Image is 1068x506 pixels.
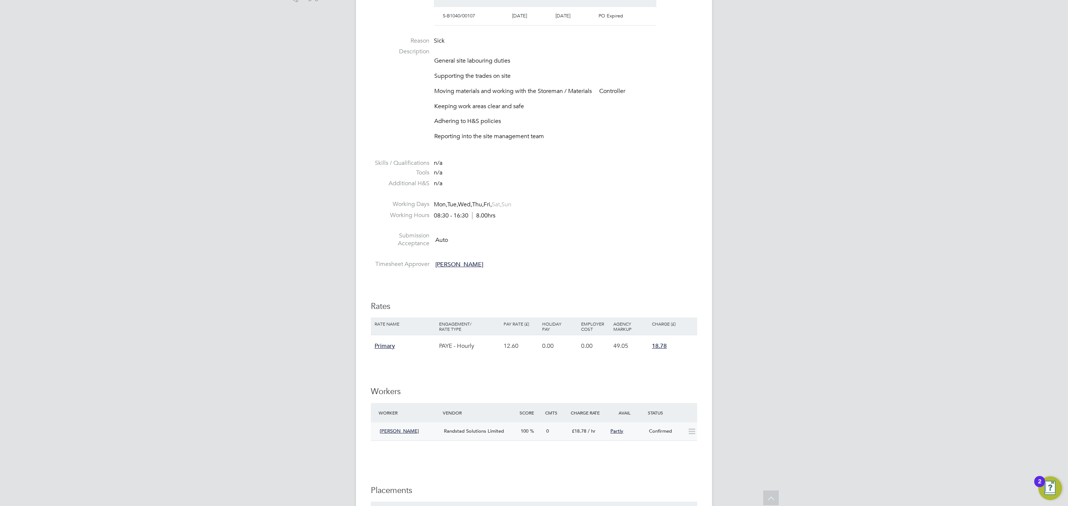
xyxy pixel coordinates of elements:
[437,317,502,335] div: Engagement/ Rate Type
[1038,476,1062,500] button: Open Resource Center, 2 new notifications
[556,13,570,19] span: [DATE]
[371,169,429,177] label: Tools
[492,201,501,208] span: Sat,
[443,13,475,19] span: S-B1040/00107
[646,425,685,437] div: Confirmed
[434,103,697,110] p: Keeping work areas clear and safe
[371,48,429,56] label: Description
[375,342,395,350] span: Primary
[434,180,442,187] span: n/a
[650,317,695,330] div: Charge (£)
[512,13,527,19] span: [DATE]
[612,317,650,335] div: Agency Markup
[434,201,447,208] span: Mon,
[546,428,549,434] span: 0
[371,232,429,247] label: Submission Acceptance
[371,159,429,167] label: Skills / Qualifications
[434,169,442,176] span: n/a
[502,317,540,330] div: Pay Rate (£)
[371,386,697,397] h3: Workers
[540,317,579,335] div: Holiday Pay
[502,335,540,357] div: 12.60
[434,57,697,65] p: General site labouring duties
[371,485,697,496] h3: Placements
[434,117,697,125] p: Adhering to H&S policies
[581,342,593,350] span: 0.00
[434,133,697,140] p: Reporting into the site management team
[588,428,596,434] span: / hr
[437,335,502,357] div: PAYE - Hourly
[472,212,495,219] span: 8.00hrs
[521,428,528,434] span: 100
[441,406,518,419] div: Vendor
[434,72,697,80] p: Supporting the trades on site
[371,37,429,45] label: Reason
[444,428,504,434] span: Randstad Solutions Limited
[380,428,419,434] span: [PERSON_NAME]
[435,261,483,268] span: [PERSON_NAME]
[472,201,484,208] span: Thu,
[572,428,586,434] span: £18.78
[371,200,429,208] label: Working Days
[434,87,697,95] p: Moving materials and working with the Storeman / Materials Controller
[610,428,623,434] span: Partly
[371,212,429,219] label: Working Hours
[646,406,697,419] div: Status
[579,317,612,335] div: Employer Cost
[434,37,445,44] span: Sick
[434,159,442,167] span: n/a
[569,406,607,419] div: Charge Rate
[373,317,437,330] div: Rate Name
[543,406,569,419] div: Cmts
[501,201,511,208] span: Sun
[607,406,646,419] div: Avail
[518,406,543,419] div: Score
[613,342,628,350] span: 49.05
[435,236,448,244] span: Auto
[542,342,554,350] span: 0.00
[371,301,697,312] h3: Rates
[652,342,667,350] span: 18.78
[1038,482,1041,491] div: 2
[458,201,472,208] span: Wed,
[377,406,441,419] div: Worker
[371,180,429,187] label: Additional H&S
[484,201,492,208] span: Fri,
[599,13,623,19] span: PO Expired
[371,260,429,268] label: Timesheet Approver
[447,201,458,208] span: Tue,
[434,212,495,220] div: 08:30 - 16:30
